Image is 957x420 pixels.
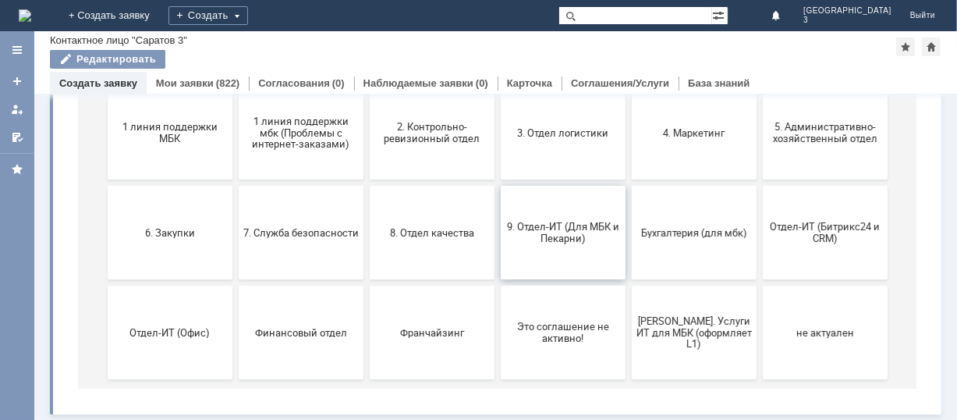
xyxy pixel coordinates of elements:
span: 8. Отдел качества [309,328,424,340]
button: 9. Отдел-ИТ (Для МБК и Пекарни) [435,287,560,381]
label: Воспользуйтесь поиском [276,38,588,54]
button: 5. Административно-хозяйственный отдел [697,187,822,281]
span: 1 линия поддержки мбк (Проблемы с интернет-заказами) [178,216,293,251]
span: 3 [803,16,891,25]
div: Контактное лицо "Саратов 3" [50,34,187,46]
span: Бухгалтерия (для мбк) [571,328,686,340]
span: [GEOGRAPHIC_DATA] [803,6,891,16]
div: Сделать домашней страницей [922,37,941,56]
button: Отдел-ИТ (Битрикс24 и CRM) [697,287,822,381]
a: Мои заявки [156,77,214,89]
a: Наблюдаемые заявки [363,77,473,89]
span: Расширенный поиск [712,7,728,22]
span: 5. Административно-хозяйственный отдел [702,222,817,246]
span: 2. Контрольно-ревизионный отдел [309,222,424,246]
button: 4. Маркетинг [566,187,691,281]
span: 9. Отдел-ИТ (Для МБК и Пекарни) [440,322,555,346]
a: Мои заявки [5,97,30,122]
header: Выберите тематику заявки [12,156,851,172]
button: Бухгалтерия (для мбк) [566,287,691,381]
a: Карточка [507,77,552,89]
a: Создать заявку [59,77,137,89]
span: Отдел-ИТ (Битрикс24 и CRM) [702,322,817,346]
div: Добавить в избранное [896,37,915,56]
a: База знаний [688,77,750,89]
span: 3. Отдел логистики [440,228,555,240]
button: 1 линия поддержки МБК [42,187,167,281]
span: 4. Маркетинг [571,228,686,240]
button: 1 линия поддержки мбк (Проблемы с интернет-заказами) [173,187,298,281]
span: 1 линия поддержки МБК [47,222,162,246]
button: 7. Служба безопасности [173,287,298,381]
a: Перейти на домашнюю страницу [19,9,31,22]
a: Создать заявку [5,69,30,94]
a: Согласования [258,77,330,89]
a: Мои согласования [5,125,30,150]
a: Соглашения/Услуги [571,77,669,89]
span: 6. Закупки [47,328,162,340]
div: (822) [216,77,239,89]
span: 7. Служба безопасности [178,328,293,340]
button: 2. Контрольно-ревизионный отдел [304,187,429,281]
input: Например, почта или справка [276,69,588,98]
button: 8. Отдел качества [304,287,429,381]
div: (0) [332,77,345,89]
div: (0) [476,77,488,89]
div: Создать [168,6,248,25]
button: 3. Отдел логистики [435,187,560,281]
button: 6. Закупки [42,287,167,381]
img: logo [19,9,31,22]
